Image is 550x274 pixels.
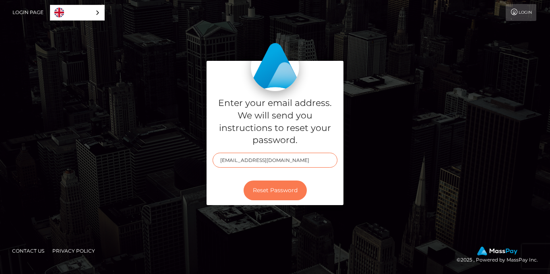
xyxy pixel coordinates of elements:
[251,43,299,91] img: MassPay Login
[9,245,48,257] a: Contact Us
[213,153,337,168] input: E-mail...
[50,5,105,21] aside: Language selected: English
[49,245,98,257] a: Privacy Policy
[477,247,517,255] img: MassPay
[506,4,536,21] a: Login
[457,247,544,264] div: © 2025 , Powered by MassPay Inc.
[50,5,104,20] a: English
[50,5,105,21] div: Language
[213,97,337,147] h5: Enter your email address. We will send you instructions to reset your password.
[244,181,307,200] button: Reset Password
[12,4,43,21] a: Login Page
